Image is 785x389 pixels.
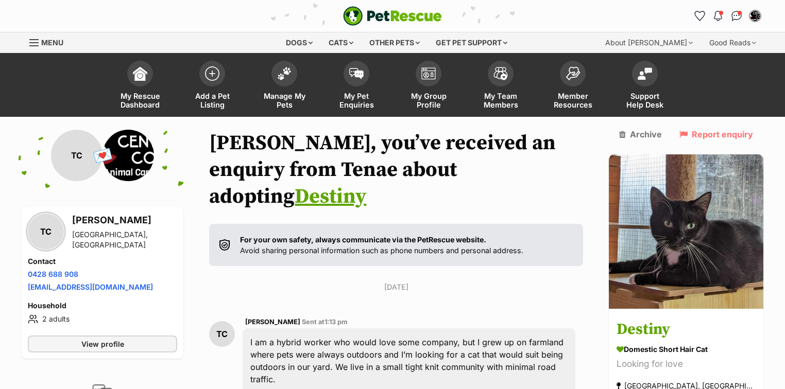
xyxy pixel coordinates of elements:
div: Other pets [362,32,427,53]
span: Support Help Desk [622,92,668,109]
a: Support Help Desk [609,56,681,117]
a: PetRescue [343,6,442,26]
h3: [PERSON_NAME] [72,213,177,227]
div: TC [28,214,64,250]
button: My account [747,8,763,24]
img: manage-my-pets-icon-02211641906a0b7f246fdf0571729dbe1e7629f14944591b6c1af311fb30b64b.svg [277,67,292,80]
img: notifications-46538b983faf8c2785f20acdc204bb7945ddae34d4c08c2a6579f10ce5e182be.svg [714,11,722,21]
p: Avoid sharing personal information such as phone numbers and personal address. [240,234,523,256]
div: Dogs [279,32,320,53]
h3: Destiny [617,319,756,342]
img: chat-41dd97257d64d25036548639549fe6c8038ab92f7586957e7f3b1b290dea8141.svg [731,11,742,21]
button: Notifications [710,8,726,24]
div: Good Reads [702,32,763,53]
img: dashboard-icon-eb2f2d2d3e046f16d808141f083e7271f6b2e854fb5c12c21221c1fb7104beca.svg [133,66,147,81]
div: TC [51,130,103,181]
img: add-pet-listing-icon-0afa8454b4691262ce3f59096e99ab1cd57d4a30225e0717b998d2c9b9846f56.svg [205,66,219,81]
img: Destiny [609,154,763,309]
span: 1:13 pm [325,318,348,326]
span: View profile [81,339,124,349]
div: Cats [321,32,361,53]
img: pet-enquiries-icon-7e3ad2cf08bfb03b45e93fb7055b45f3efa6380592205ae92323e6603595dc1f.svg [349,68,364,79]
ul: Account quick links [691,8,763,24]
img: team-members-icon-5396bd8760b3fe7c0b43da4ab00e1e3bb1a5d9ba89233759b79545d2d3fc5d0d.svg [493,67,508,80]
h4: Contact [28,256,177,267]
a: Menu [29,32,71,51]
a: Report enquiry [679,130,753,139]
a: [EMAIL_ADDRESS][DOMAIN_NAME] [28,282,153,291]
div: [GEOGRAPHIC_DATA], [GEOGRAPHIC_DATA] [72,229,177,250]
a: Archive [619,130,662,139]
span: [PERSON_NAME] [245,318,300,326]
a: Manage My Pets [248,56,320,117]
span: Menu [41,38,63,47]
a: My Rescue Dashboard [104,56,176,117]
img: Central Coast Animal Care Facility profile pic [103,130,154,181]
a: Add a Pet Listing [176,56,248,117]
a: My Pet Enquiries [320,56,392,117]
h4: Household [28,300,177,311]
span: 💌 [91,145,114,167]
a: Conversations [728,8,745,24]
a: My Group Profile [392,56,465,117]
span: My Pet Enquiries [333,92,380,109]
p: [DATE] [209,281,583,292]
div: Domestic Short Hair Cat [617,344,756,355]
div: Looking for love [617,358,756,372]
h1: [PERSON_NAME], you’ve received an enquiry from Tenae about adopting [209,130,583,210]
span: My Group Profile [405,92,452,109]
a: Favourites [691,8,708,24]
img: logo-e224e6f780fb5917bec1dbf3a21bbac754714ae5b6737aabdf751b685950b380.svg [343,6,442,26]
a: 0428 688 908 [28,270,78,278]
span: Manage My Pets [261,92,308,109]
a: Member Resources [537,56,609,117]
span: My Rescue Dashboard [117,92,163,109]
img: help-desk-icon-fdf02630f3aa405de69fd3d07c3f3aa587a6932b1a1747fa1d2bba05be0121f9.svg [638,67,652,80]
a: View profile [28,335,177,352]
img: Deanna Walton profile pic [750,11,760,21]
span: Member Resources [550,92,596,109]
span: Add a Pet Listing [189,92,235,109]
strong: For your own safety, always communicate via the PetRescue website. [240,235,486,244]
div: About [PERSON_NAME] [598,32,700,53]
div: TC [209,321,235,347]
a: My Team Members [465,56,537,117]
li: 2 adults [28,313,177,325]
img: group-profile-icon-3fa3cf56718a62981997c0bc7e787c4b2cf8bcc04b72c1350f741eb67cf2f40e.svg [421,67,436,80]
img: member-resources-icon-8e73f808a243e03378d46382f2149f9095a855e16c252ad45f914b54edf8863c.svg [566,66,580,80]
span: Sent at [302,318,348,326]
a: Destiny [295,184,366,209]
span: My Team Members [477,92,524,109]
div: Get pet support [429,32,515,53]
